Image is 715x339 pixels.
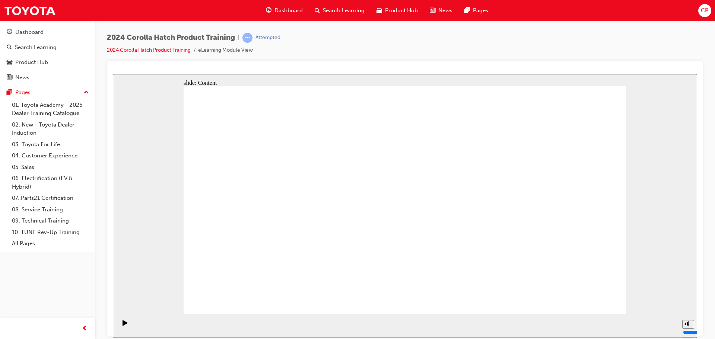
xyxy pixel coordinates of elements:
div: Product Hub [15,58,48,67]
a: news-iconNews [424,3,458,18]
a: 01. Toyota Academy - 2025 Dealer Training Catalogue [9,99,92,119]
a: 05. Sales [9,161,92,173]
span: up-icon [84,88,89,97]
span: CP [701,6,708,15]
span: Pages [473,6,488,15]
div: News [15,73,29,82]
a: car-iconProduct Hub [371,3,424,18]
span: pages-icon [464,6,470,15]
a: 03. Toyota For Life [9,139,92,150]
a: 07. Parts21 Certification [9,192,92,204]
span: guage-icon [266,6,271,15]
span: Product Hub [385,6,418,15]
a: Product Hub [3,55,92,69]
button: Play (Ctrl+Alt+P) [4,246,16,258]
span: Dashboard [274,6,303,15]
img: Trak [4,2,56,19]
button: Mute (Ctrl+Alt+M) [569,246,581,255]
span: news-icon [430,6,435,15]
span: prev-icon [82,324,88,333]
div: Search Learning [15,43,57,52]
a: 06. Electrification (EV & Hybrid) [9,173,92,192]
div: misc controls [566,240,581,264]
span: search-icon [315,6,320,15]
span: news-icon [7,74,12,81]
a: 2024 Corolla Hatch Product Training [107,47,191,53]
button: Pages [3,86,92,99]
a: Dashboard [3,25,92,39]
span: search-icon [7,44,12,51]
a: All Pages [9,238,92,249]
input: volume [570,255,618,261]
span: Search Learning [323,6,365,15]
span: learningRecordVerb_ATTEMPT-icon [242,33,252,43]
span: News [438,6,452,15]
a: News [3,71,92,84]
span: 2024 Corolla Hatch Product Training [107,33,235,42]
a: 10. TUNE Rev-Up Training [9,227,92,238]
div: Pages [15,88,31,97]
div: Dashboard [15,28,44,36]
a: 02. New - Toyota Dealer Induction [9,119,92,139]
a: 09. Technical Training [9,215,92,227]
a: 08. Service Training [9,204,92,215]
span: guage-icon [7,29,12,36]
span: | [238,33,239,42]
span: car-icon [376,6,382,15]
a: Search Learning [3,41,92,54]
a: search-iconSearch Learning [309,3,371,18]
div: playback controls [4,240,16,264]
button: CP [698,4,711,17]
button: DashboardSearch LearningProduct HubNews [3,24,92,86]
a: 04. Customer Experience [9,150,92,161]
a: guage-iconDashboard [260,3,309,18]
div: Attempted [255,34,280,41]
span: car-icon [7,59,12,66]
li: eLearning Module View [198,46,253,55]
span: pages-icon [7,89,12,96]
a: pages-iconPages [458,3,494,18]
